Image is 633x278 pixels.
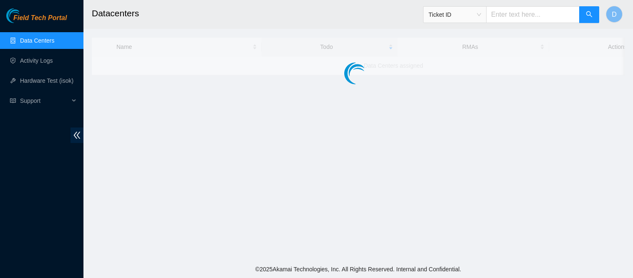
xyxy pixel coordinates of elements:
[6,15,67,26] a: Akamai TechnologiesField Tech Portal
[71,128,83,143] span: double-left
[6,8,42,23] img: Akamai Technologies
[20,57,53,64] a: Activity Logs
[13,14,67,22] span: Field Tech Portal
[83,260,633,278] footer: © 2025 Akamai Technologies, Inc. All Rights Reserved. Internal and Confidential.
[20,92,69,109] span: Support
[612,9,617,20] span: D
[10,98,16,104] span: read
[20,77,73,84] a: Hardware Test (isok)
[486,6,580,23] input: Enter text here...
[606,6,623,23] button: D
[20,37,54,44] a: Data Centers
[429,8,481,21] span: Ticket ID
[586,11,593,19] span: search
[579,6,599,23] button: search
